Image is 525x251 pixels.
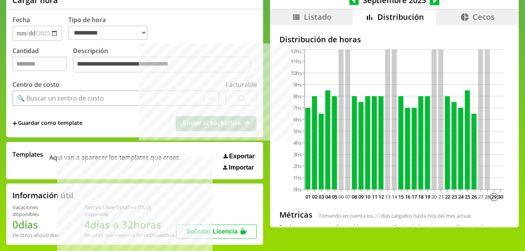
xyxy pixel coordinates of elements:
[293,116,302,123] tspan: 6hs
[73,47,257,75] label: Descripción
[485,193,490,200] text: 28
[305,193,311,200] text: 01
[392,193,398,200] text: 14
[187,228,238,235] span: Solicitar Licencia
[12,47,73,75] label: Cantidad
[394,223,438,230] div: Contando licencias
[84,232,176,239] div: Recordá que vencen a fin de
[279,209,312,220] h2: Métricas
[452,193,457,200] text: 23
[398,193,404,200] text: 15
[312,193,317,200] text: 02
[293,128,302,135] tspan: 5hs
[478,193,483,200] text: 27
[176,225,257,239] button: Solicitar Licencia
[68,16,154,41] label: Tipo de hora
[498,193,503,200] text: 30
[293,186,302,193] tspan: 0hs
[12,204,66,218] div: Vacaciones disponibles
[445,193,450,200] text: 22
[291,48,302,55] tspan: 12hs
[425,193,430,200] text: 19
[465,193,470,200] text: 25
[431,193,437,200] text: 20
[319,193,324,200] text: 03
[293,151,302,158] tspan: 3hs
[405,193,410,200] text: 16
[279,223,318,230] div: Total
[293,81,302,88] tspan: 9hs
[84,204,176,218] div: Tiempo Libre Optativo (TiLO) disponible
[374,212,380,219] span: 20
[457,223,502,230] div: Sin contar licencias
[150,232,174,239] b: Diciembre
[345,193,351,200] text: 07
[12,16,30,24] label: Fecha
[293,139,302,146] tspan: 4hs
[471,193,477,200] text: 26
[385,193,391,200] text: 13
[418,193,424,200] text: 18
[372,193,377,200] text: 11
[12,218,66,232] h1: 0 días
[17,94,104,102] div: 🔍 Buscar un centro de costo
[352,193,357,200] text: 08
[12,119,82,128] span: +Guardar como template
[473,12,495,22] span: Cecos
[293,163,302,170] tspan: 2hs
[12,119,17,128] span: +
[68,26,148,40] select: Tipo de hora
[73,57,251,73] textarea: Descripción
[12,80,59,89] label: Centro de costo
[12,190,73,201] h2: Información útil
[332,193,337,200] text: 05
[365,193,370,200] text: 10
[291,58,302,65] tspan: 11hs
[229,153,255,160] span: Exportar
[225,80,257,89] label: Facturable
[304,12,331,22] span: Listado
[293,174,302,181] tspan: 1hs
[12,150,43,159] span: Templates
[221,152,257,160] button: Exportar
[12,57,67,71] input: Cantidad
[228,164,254,171] span: Importar
[293,93,302,100] tspan: 8hs
[279,34,509,45] h2: Distribución de horas
[319,212,472,219] span: Tomando en cuenta los días cargados hasta hoy del mes actual.
[412,193,417,200] text: 17
[12,232,66,239] div: De otros años: 0 días
[491,193,497,200] text: 29
[338,193,344,200] text: 06
[325,193,331,200] text: 04
[378,193,384,200] text: 12
[377,12,424,22] span: Distribución
[358,193,364,200] text: 09
[293,104,302,111] tspan: 7hs
[337,223,375,230] div: Facturables
[291,69,302,76] tspan: 10hs
[438,193,444,200] text: 21
[458,193,464,200] text: 24
[84,218,176,232] h1: 4 días o 32 horas
[49,150,181,171] span: Aqui van a aparecer los templates que crees.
